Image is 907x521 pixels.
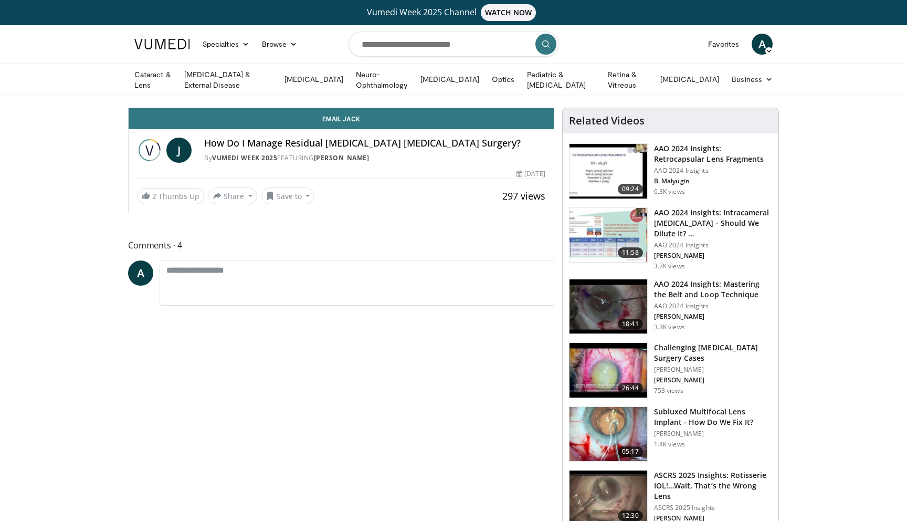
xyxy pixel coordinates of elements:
p: AAO 2024 Insights [654,166,772,175]
a: [MEDICAL_DATA] [278,69,350,90]
a: Neuro-Ophthalmology [350,69,414,90]
a: [MEDICAL_DATA] & External Disease [178,69,278,90]
a: Favorites [702,34,745,55]
a: Browse [256,34,304,55]
a: Pediatric & [MEDICAL_DATA] [521,69,602,90]
span: 2 [152,191,156,201]
a: J [166,138,192,163]
a: 05:17 Subluxed Multifocal Lens Implant - How Do We Fix It? [PERSON_NAME] 1.4K views [569,407,772,462]
span: 12:30 [618,510,643,521]
a: Optics [486,69,521,90]
img: 22a3a3a3-03de-4b31-bd81-a17540334f4a.150x105_q85_crop-smart_upscale.jpg [569,279,647,334]
h3: Subluxed Multifocal Lens Implant - How Do We Fix It? [654,407,772,428]
h3: AAO 2024 Insights: Retrocapsular Lens Fragments [654,143,772,164]
a: A [752,34,773,55]
h3: ASCRS 2025 Insights: Rotisserie IOL!…Wait, That’s the Wrong Lens [654,470,772,502]
a: Retina & Vitreous [602,69,654,90]
h4: Related Videos [569,114,645,127]
img: VuMedi Logo [134,39,190,49]
p: AAO 2024 Insights [654,241,772,249]
h4: How Do I Manage Residual [MEDICAL_DATA] [MEDICAL_DATA] Surgery? [204,138,545,149]
p: 753 views [654,387,683,395]
a: 11:58 AAO 2024 Insights: Intracameral [MEDICAL_DATA] - Should We Dilute It? … AAO 2024 Insights [... [569,207,772,270]
button: Share [208,187,257,204]
p: ASCRS 2025 Insights [654,504,772,512]
h3: AAO 2024 Insights: Intracameral [MEDICAL_DATA] - Should We Dilute It? … [654,207,772,239]
input: Search topics, interventions [349,32,558,57]
span: 05:17 [618,446,643,457]
img: 3fc25be6-574f-41c0-96b9-b0d00904b018.150x105_q85_crop-smart_upscale.jpg [569,407,647,462]
a: 09:24 AAO 2024 Insights: Retrocapsular Lens Fragments AAO 2024 Insights B. Malyugin 6.3K views [569,143,772,199]
span: 18:41 [618,319,643,329]
p: AAO 2024 Insights [654,302,772,310]
h3: Challenging [MEDICAL_DATA] Surgery Cases [654,342,772,363]
p: [PERSON_NAME] [654,376,772,384]
a: 18:41 AAO 2024 Insights: Mastering the Belt and Loop Technique AAO 2024 Insights [PERSON_NAME] 3.... [569,279,772,335]
a: [MEDICAL_DATA] [654,69,725,90]
a: [PERSON_NAME] [314,153,370,162]
button: Save to [261,187,315,204]
p: 3.7K views [654,262,685,270]
p: [PERSON_NAME] [654,430,772,438]
span: WATCH NOW [481,4,536,21]
img: 05a6f048-9eed-46a7-93e1-844e43fc910c.150x105_q85_crop-smart_upscale.jpg [569,343,647,398]
a: [MEDICAL_DATA] [414,69,486,90]
img: 01f52a5c-6a53-4eb2-8a1d-dad0d168ea80.150x105_q85_crop-smart_upscale.jpg [569,144,647,199]
a: 2 Thumbs Up [137,188,204,204]
span: Comments 4 [128,238,554,252]
span: 09:24 [618,184,643,194]
img: Vumedi Week 2025 [137,138,162,163]
p: [PERSON_NAME] [654,366,772,374]
p: B. Malyugin [654,177,772,185]
p: 6.3K views [654,187,685,196]
p: 3.3K views [654,323,685,331]
a: Vumedi Week 2025 ChannelWATCH NOW [136,4,771,21]
p: [PERSON_NAME] [654,312,772,321]
a: 26:44 Challenging [MEDICAL_DATA] Surgery Cases [PERSON_NAME] [PERSON_NAME] 753 views [569,342,772,398]
span: 297 views [502,190,545,202]
div: [DATE] [516,169,545,179]
img: de733f49-b136-4bdc-9e00-4021288efeb7.150x105_q85_crop-smart_upscale.jpg [569,208,647,263]
span: 26:44 [618,383,643,393]
a: Specialties [196,34,256,55]
div: By FEATURING [204,153,545,163]
a: Business [725,69,779,90]
span: 11:58 [618,247,643,258]
a: A [128,260,153,286]
p: [PERSON_NAME] [654,252,772,260]
a: Vumedi Week 2025 [212,153,277,162]
a: Email Jack [129,108,554,129]
h3: AAO 2024 Insights: Mastering the Belt and Loop Technique [654,279,772,300]
p: 1.4K views [654,440,685,449]
a: Cataract & Lens [128,69,178,90]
